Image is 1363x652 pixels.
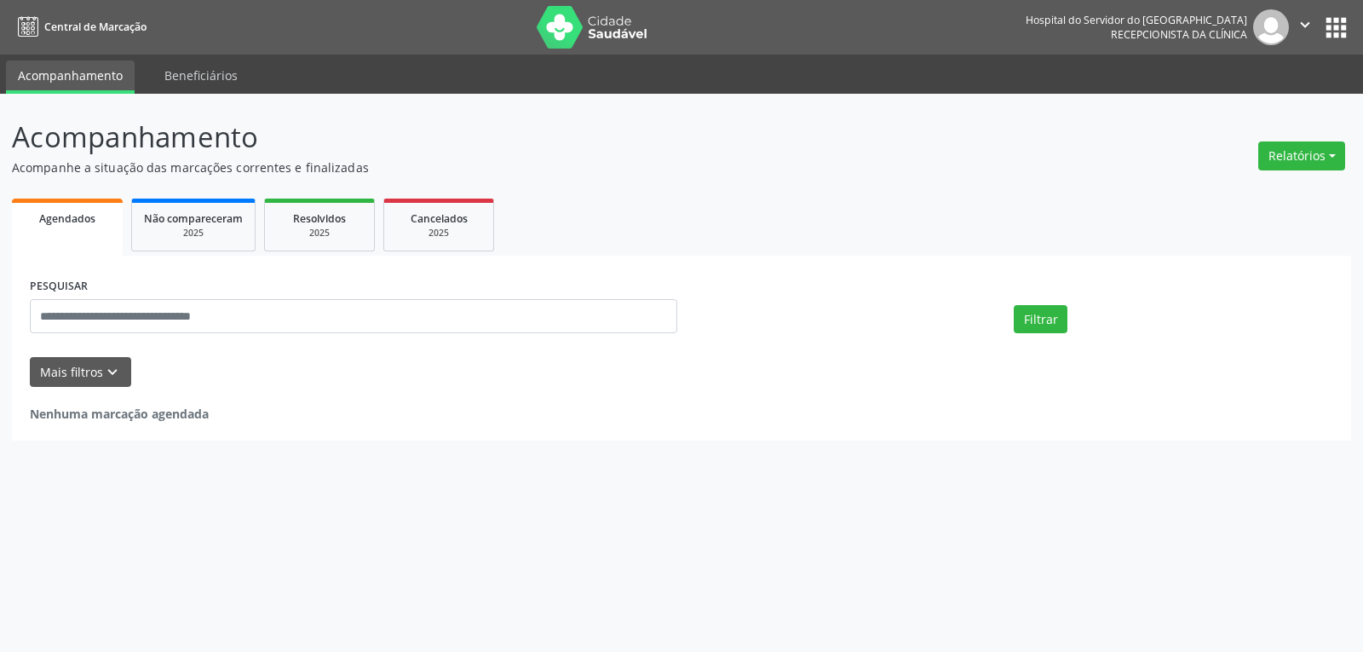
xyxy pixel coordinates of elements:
button:  [1289,9,1321,45]
i:  [1296,15,1314,34]
i: keyboard_arrow_down [103,363,122,382]
strong: Nenhuma marcação agendada [30,406,209,422]
p: Acompanhamento [12,116,949,159]
label: PESQUISAR [30,274,88,300]
img: img [1253,9,1289,45]
a: Central de Marcação [12,13,147,41]
a: Acompanhamento [6,61,135,94]
div: Hospital do Servidor do [GEOGRAPHIC_DATA] [1026,13,1247,27]
div: 2025 [144,227,243,239]
span: Recepcionista da clínica [1111,27,1247,42]
span: Não compareceram [144,211,243,226]
button: Mais filtroskeyboard_arrow_down [30,357,131,387]
span: Resolvidos [293,211,346,226]
span: Cancelados [411,211,468,226]
div: 2025 [396,227,481,239]
p: Acompanhe a situação das marcações correntes e finalizadas [12,159,949,176]
span: Agendados [39,211,95,226]
button: Relatórios [1258,141,1345,170]
button: Filtrar [1014,305,1067,334]
div: 2025 [277,227,362,239]
a: Beneficiários [152,61,250,90]
span: Central de Marcação [44,20,147,34]
button: apps [1321,13,1351,43]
